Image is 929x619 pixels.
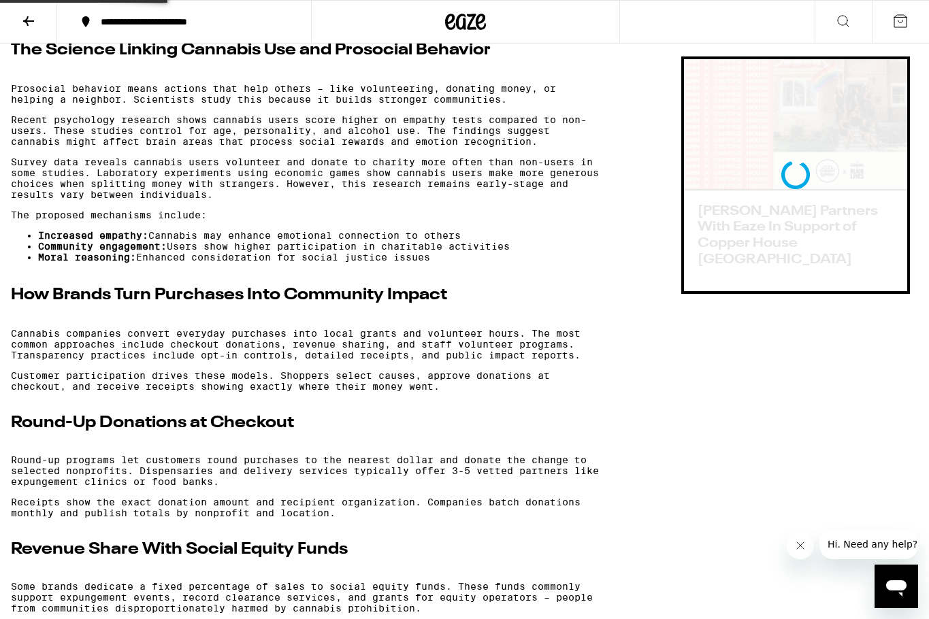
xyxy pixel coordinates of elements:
[11,114,599,147] p: Recent psychology research shows cannabis users score higher on empathy tests compared to non-use...
[11,415,294,431] strong: Round-Up Donations at Checkout
[11,328,599,361] p: Cannabis companies convert everyday purchases into local grants and volunteer hours. The most com...
[38,241,599,252] li: Users show higher participation in charitable activities
[787,532,814,559] iframe: Close message
[11,287,447,303] strong: How Brands Turn Purchases Into Community Impact
[681,56,910,294] a: [PERSON_NAME] Partners With Eaze In Support of Copper House [GEOGRAPHIC_DATA]
[11,541,348,558] strong: Revenue Share With Social Equity Funds
[38,252,136,263] strong: Moral reasoning:
[38,230,599,241] li: Cannabis may enhance emotional connection to others
[38,252,599,263] li: Enhanced consideration for social justice issues
[819,529,918,559] iframe: Message from company
[11,83,599,105] p: Prosocial behavior means actions that help others – like volunteering, donating money, or helping...
[11,42,491,58] strong: The Science Linking Cannabis Use and Prosocial Behavior
[38,241,167,252] strong: Community engagement:
[11,581,599,614] p: Some brands dedicate a fixed percentage of sales to social equity funds. These funds commonly sup...
[11,497,599,518] p: Receipts show the exact donation amount and recipient organization. Companies batch donations mon...
[11,454,599,487] p: Round-up programs let customers round purchases to the nearest dollar and donate the change to se...
[875,565,918,608] iframe: Button to launch messaging window
[11,156,599,200] p: Survey data reveals cannabis users volunteer and donate to charity more often than non-users in s...
[11,370,599,392] p: Customer participation drives these models. Shoppers select causes, approve donations at checkout...
[38,230,148,241] strong: Increased empathy:
[11,210,599,220] p: The proposed mechanisms include:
